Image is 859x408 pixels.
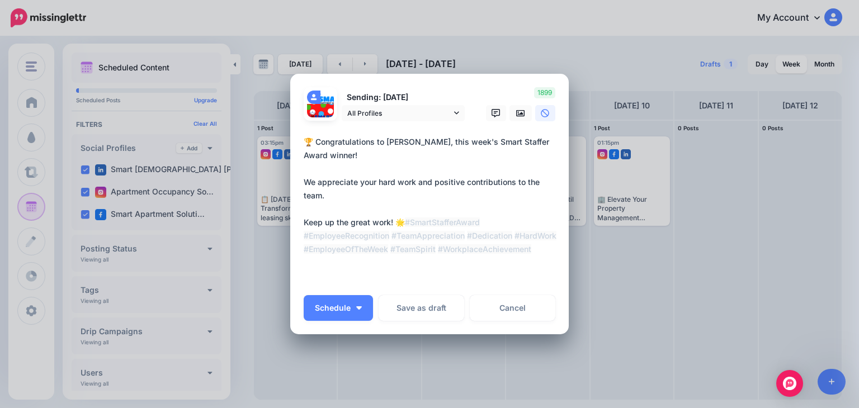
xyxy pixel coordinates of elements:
span: All Profiles [347,107,451,119]
a: Cancel [470,295,555,321]
span: Schedule [315,304,351,312]
div: Open Intercom Messenger [776,370,803,397]
img: 273388243_356788743117728_5079064472810488750_n-bsa130694.png [320,91,334,104]
p: Sending: [DATE] [342,91,465,104]
img: arrow-down-white.png [356,306,362,310]
button: Schedule [304,295,373,321]
a: All Profiles [342,105,465,121]
span: 1899 [534,87,555,98]
div: 🏆 Congratulations to [PERSON_NAME], this week's Smart Staffer Award winner! We appreciate your ha... [304,135,561,269]
img: 162108471_929565637859961_2209139901119392515_n-bsa130695.jpg [307,104,334,131]
button: Save as draft [379,295,464,321]
img: user_default_image.png [307,91,320,104]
